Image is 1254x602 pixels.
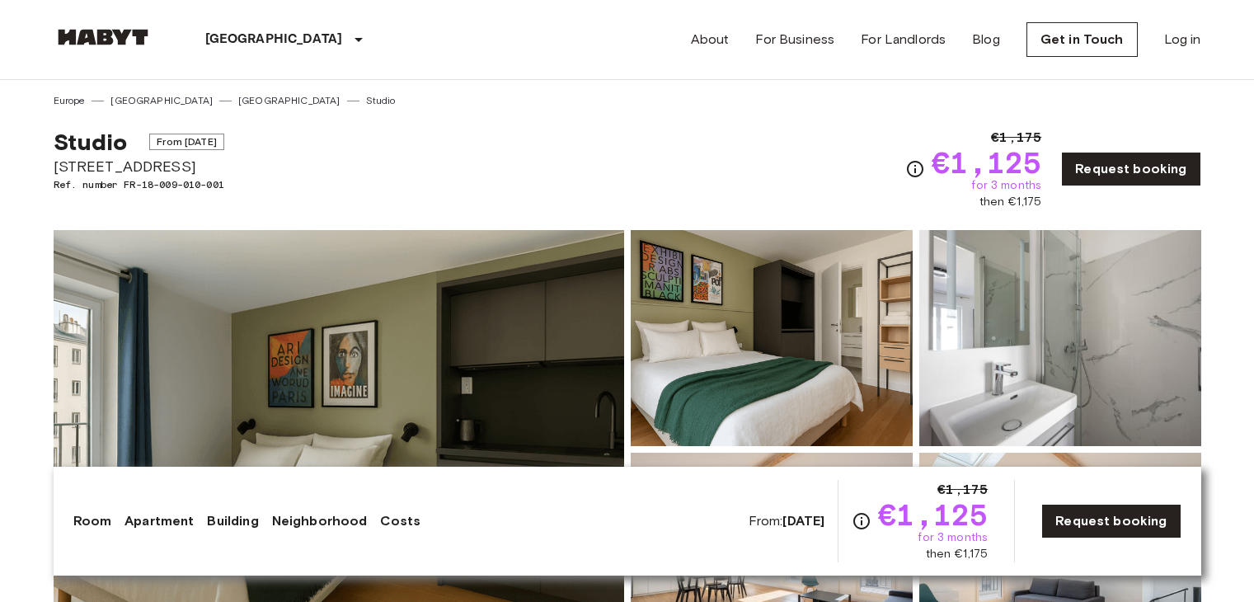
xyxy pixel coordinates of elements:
[919,230,1201,446] img: Picture of unit FR-18-009-010-001
[782,513,824,529] b: [DATE]
[691,30,730,49] a: About
[755,30,834,49] a: For Business
[73,511,112,531] a: Room
[878,500,988,529] span: €1,125
[54,93,86,108] a: Europe
[991,128,1041,148] span: €1,175
[205,30,343,49] p: [GEOGRAPHIC_DATA]
[149,134,224,150] span: From [DATE]
[918,529,988,546] span: for 3 months
[366,93,396,108] a: Studio
[932,148,1041,177] span: €1,125
[972,30,1000,49] a: Blog
[1164,30,1201,49] a: Log in
[979,194,1042,210] span: then €1,175
[54,177,224,192] span: Ref. number FR-18-009-010-001
[937,480,988,500] span: €1,175
[852,511,871,531] svg: Check cost overview for full price breakdown. Please note that discounts apply to new joiners onl...
[971,177,1041,194] span: for 3 months
[110,93,213,108] a: [GEOGRAPHIC_DATA]
[1041,504,1181,539] a: Request booking
[1061,152,1200,186] a: Request booking
[380,511,420,531] a: Costs
[54,29,153,45] img: Habyt
[272,511,368,531] a: Neighborhood
[926,546,989,562] span: then €1,175
[54,156,224,177] span: [STREET_ADDRESS]
[1026,22,1138,57] a: Get in Touch
[861,30,946,49] a: For Landlords
[631,230,913,446] img: Picture of unit FR-18-009-010-001
[124,511,194,531] a: Apartment
[207,511,258,531] a: Building
[238,93,341,108] a: [GEOGRAPHIC_DATA]
[54,128,128,156] span: Studio
[749,512,825,530] span: From:
[905,159,925,179] svg: Check cost overview for full price breakdown. Please note that discounts apply to new joiners onl...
